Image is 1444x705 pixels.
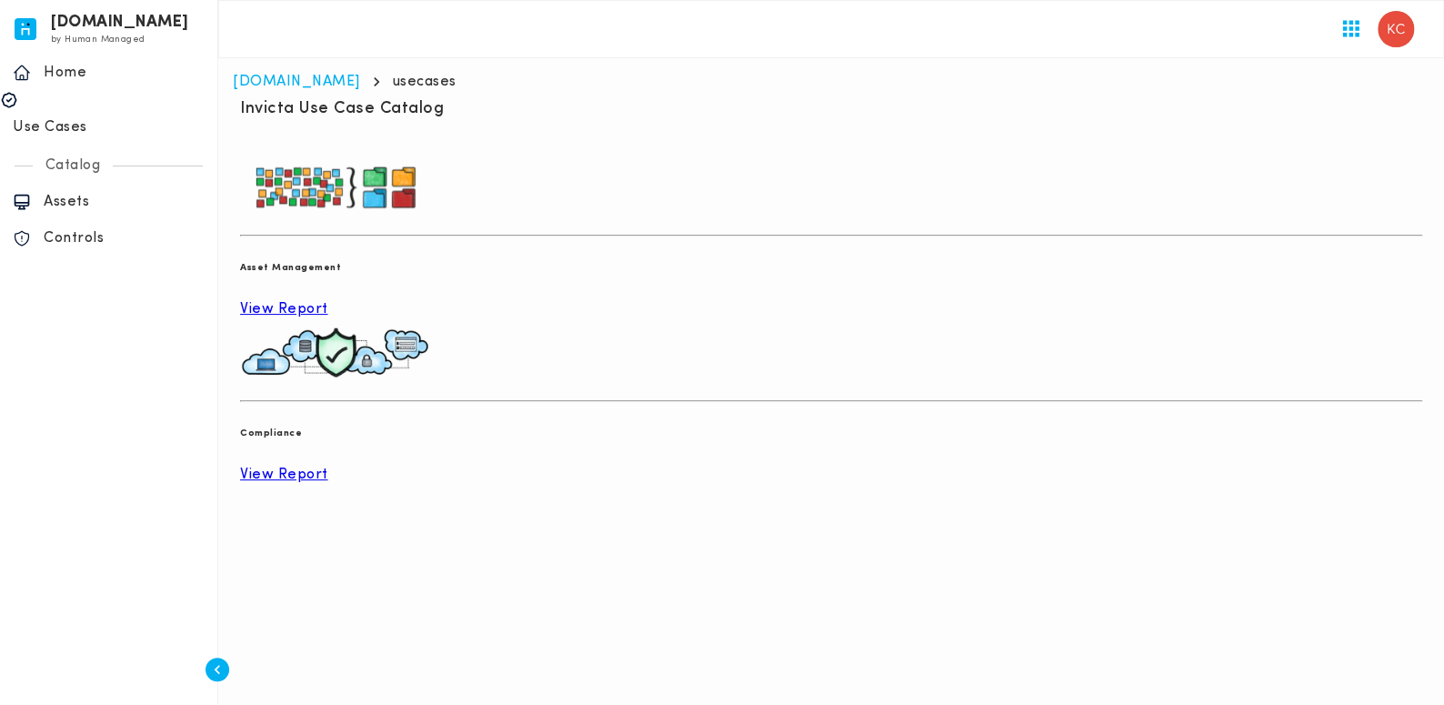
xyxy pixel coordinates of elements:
[1370,4,1421,55] button: User
[44,193,205,211] p: Assets
[240,153,431,222] img: usecase
[240,98,444,120] h6: Invicta Use Case Catalog
[51,16,189,29] h6: [DOMAIN_NAME]
[44,229,205,247] p: Controls
[240,318,431,388] img: usecase
[240,466,1422,484] a: View Report
[1378,11,1414,47] img: Kristofferson Campilan
[240,259,1422,277] h6: Asset Management
[51,35,145,45] span: by Human Managed
[233,75,360,89] a: [DOMAIN_NAME]
[240,300,1422,318] a: View Report
[33,156,114,175] p: Catalog
[233,73,1429,91] nav: breadcrumb
[393,73,456,91] p: usecases
[44,64,205,82] p: Home
[15,18,36,40] img: invicta.io
[13,118,217,136] p: Use Cases
[240,425,1422,443] h6: Compliance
